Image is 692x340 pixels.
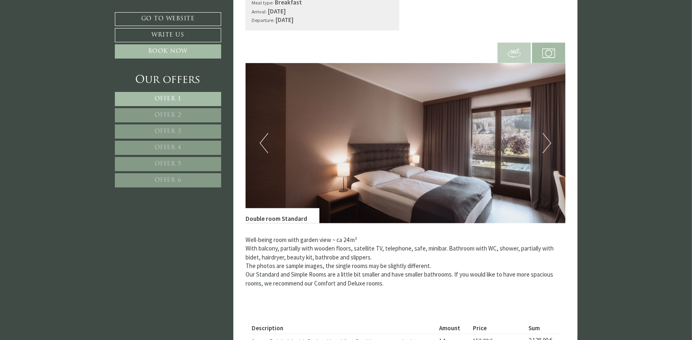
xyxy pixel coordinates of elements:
button: Previous [260,133,268,153]
th: Sum [526,322,559,334]
a: Go to website [115,12,221,26]
p: Well-being room with garden view ~ ca 24 m² With balcony, partially with wooden floors, satellite... [246,235,565,288]
div: Montis – Active Nature Spa [12,23,83,29]
small: Arrival: [252,8,267,15]
small: Departure: [252,17,274,23]
div: [DATE] [147,6,174,19]
img: image [246,63,565,223]
th: Amount [436,322,470,334]
button: Send [276,214,320,229]
small: 08:12 [12,38,83,43]
span: Offer 4 [155,145,181,151]
span: Offer 5 [155,161,181,167]
div: Double room Standard [246,208,319,223]
th: Description [252,322,436,334]
th: Price [470,322,526,334]
b: [DATE] [276,16,293,24]
div: Hello, how can we help you? [6,22,87,45]
span: Offer 1 [155,96,181,102]
span: Offer 3 [155,129,181,135]
img: 360-grad.svg [508,47,521,60]
div: Our offers [115,73,221,88]
button: Next [543,133,551,153]
a: Book now [115,44,221,59]
span: Offer 6 [155,177,181,183]
a: Write us [115,28,221,42]
span: Offer 2 [155,112,181,118]
b: [DATE] [268,7,286,15]
img: camera.svg [542,47,555,60]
